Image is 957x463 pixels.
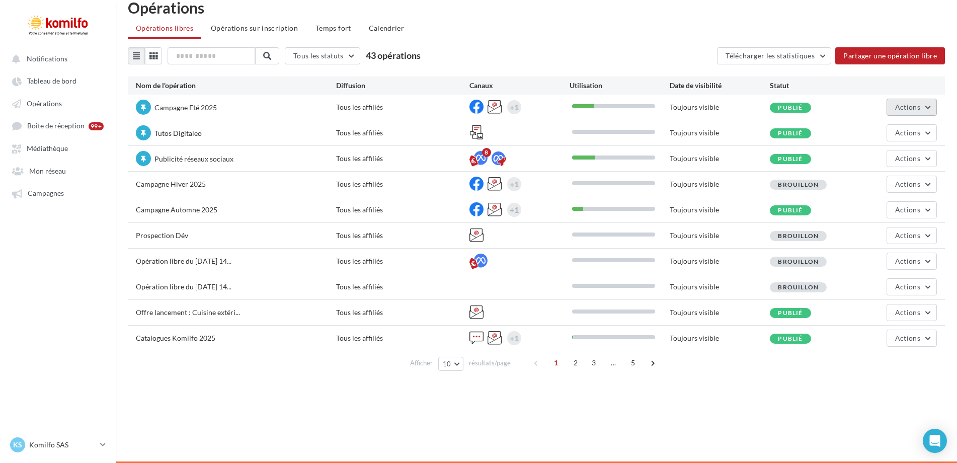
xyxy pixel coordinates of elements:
button: Actions [887,150,937,167]
span: Opération libre du [DATE] 14... [136,257,231,265]
span: 1 [548,355,564,371]
div: Toujours visible [670,333,770,343]
span: Actions [895,257,920,265]
span: 2 [568,355,584,371]
div: Utilisation [570,81,670,91]
div: Statut [770,81,870,91]
div: Toujours visible [670,179,770,189]
button: Actions [887,201,937,218]
span: Opérations [27,99,62,108]
span: Mon réseau [29,167,66,175]
span: Campagne Eté 2025 [154,103,217,112]
div: Tous les affiliés [336,205,469,215]
div: Date de visibilité [670,81,770,91]
div: Nom de l'opération [136,81,336,91]
span: Publié [778,155,803,163]
span: Campagnes [28,189,64,198]
button: Actions [887,227,937,244]
span: Tutos Digitaleo [154,129,202,137]
span: Télécharger les statistiques [726,51,815,60]
button: Actions [887,304,937,321]
span: Actions [895,128,920,137]
span: Offre lancement : Cuisine extéri... [136,308,240,317]
div: Tous les affiliés [336,179,469,189]
span: Campagne Automne 2025 [136,205,217,214]
span: Brouillon [778,283,819,291]
div: Tous les affiliés [336,256,469,266]
div: 99+ [89,122,104,130]
span: Calendrier [369,24,405,32]
div: Toujours visible [670,205,770,215]
span: Actions [895,103,920,111]
div: Canaux [469,81,570,91]
span: Prospection Dév [136,231,188,240]
a: Tableau de bord [6,71,110,90]
button: Actions [887,330,937,347]
span: Publicité réseaux sociaux [154,155,233,163]
div: Tous les affiliés [336,128,469,138]
span: 3 [586,355,602,371]
span: Campagne Hiver 2025 [136,180,206,188]
button: 10 [438,357,464,371]
span: Publié [778,104,803,111]
div: Toujours visible [670,102,770,112]
div: +1 [510,331,519,345]
span: Publié [778,129,803,137]
div: Tous les affiliés [336,102,469,112]
div: 8 [482,148,491,157]
div: Tous les affiliés [336,333,469,343]
a: Mon réseau [6,162,110,180]
span: Brouillon [778,181,819,188]
div: Open Intercom Messenger [923,429,947,453]
button: Actions [887,99,937,116]
span: résultats/page [469,358,511,368]
a: Opérations [6,94,110,112]
span: Temps fort [315,24,351,32]
button: Actions [887,253,937,270]
div: +1 [510,203,519,217]
div: Toujours visible [670,282,770,292]
a: Boîte de réception 99+ [6,116,110,135]
span: Opérations sur inscription [211,24,298,32]
div: Tous les affiliés [336,230,469,241]
div: +1 [510,100,519,114]
div: Tous les affiliés [336,282,469,292]
div: Diffusion [336,81,469,91]
button: Actions [887,176,937,193]
span: Afficher [410,358,433,368]
span: Brouillon [778,258,819,265]
button: Actions [887,124,937,141]
span: 10 [443,360,451,368]
div: Tous les affiliés [336,153,469,164]
span: KS [13,440,22,450]
span: Opération libre du [DATE] 14... [136,282,231,291]
span: Tableau de bord [27,77,76,86]
span: Actions [895,154,920,163]
span: Brouillon [778,232,819,240]
button: Télécharger les statistiques [717,47,831,64]
span: Publié [778,206,803,214]
div: Toujours visible [670,256,770,266]
div: Toujours visible [670,153,770,164]
span: Actions [895,205,920,214]
span: Médiathèque [27,144,68,153]
p: Komilfo SAS [29,440,96,450]
button: Tous les statuts [285,47,360,64]
div: Toujours visible [670,307,770,318]
span: 43 opérations [366,50,421,61]
span: Publié [778,335,803,342]
a: KS Komilfo SAS [8,435,108,454]
button: Actions [887,278,937,295]
div: Tous les affiliés [336,307,469,318]
span: Tous les statuts [293,51,344,60]
a: Médiathèque [6,139,110,157]
span: 5 [625,355,641,371]
button: Partager une opération libre [835,47,945,64]
span: Actions [895,334,920,342]
div: +1 [510,177,519,191]
span: Actions [895,231,920,240]
span: ... [605,355,621,371]
a: Campagnes [6,184,110,202]
span: Actions [895,282,920,291]
button: Notifications [6,49,106,67]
